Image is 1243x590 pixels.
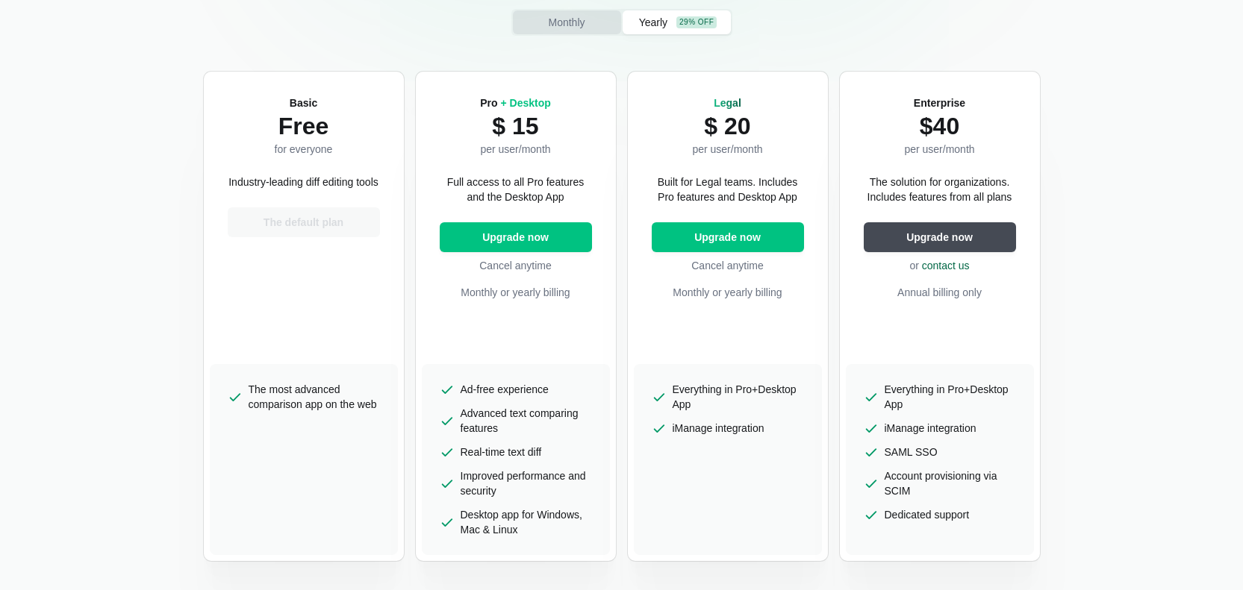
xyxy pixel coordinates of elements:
p: Cancel anytime [440,258,592,273]
p: per user/month [692,142,762,157]
div: 29% off [676,16,717,28]
p: Full access to all Pro features and the Desktop App [440,175,592,204]
span: Monthly [545,15,588,30]
span: Everything in Pro+Desktop App [885,382,1016,412]
span: Everything in Pro+Desktop App [673,382,804,412]
span: Improved performance and security [461,468,592,498]
button: Upgrade now [440,222,592,252]
button: Upgrade now [652,222,804,252]
p: Cancel anytime [652,258,804,273]
span: Yearly [636,15,670,30]
span: Upgrade now [903,230,976,245]
p: $40 [904,110,974,142]
p: per user/month [904,142,974,157]
span: The most advanced comparison app on the web [249,382,380,412]
p: Monthly or yearly billing [652,285,804,300]
span: The default plan [261,215,346,230]
p: $ 20 [692,110,762,142]
span: iManage integration [885,421,976,436]
button: Monthly [513,10,621,34]
p: for everyone [275,142,333,157]
h2: Pro [480,95,551,110]
span: Ad-free experience [461,382,549,397]
span: Upgrade now [691,230,764,245]
span: iManage integration [673,421,764,436]
span: Advanced text comparing features [461,406,592,436]
p: Monthly or yearly billing [440,285,592,300]
span: Real-time text diff [461,445,542,459]
p: $ 15 [480,110,551,142]
p: or [864,258,1016,273]
button: Yearly29% off [623,10,731,34]
p: per user/month [480,142,551,157]
button: The default plan [228,207,380,237]
button: Upgrade now [864,222,1016,252]
a: contact us [922,260,970,272]
span: Account provisioning via SCIM [885,468,1016,498]
p: Free [275,110,333,142]
h2: Basic [275,95,333,110]
span: Dedicated support [885,507,970,522]
span: Upgrade now [479,230,552,245]
span: SAML SSO [885,445,938,459]
p: Annual billing only [864,285,1016,300]
span: Legal [714,97,741,109]
span: + Desktop [500,97,550,109]
p: Built for Legal teams. Includes Pro features and Desktop App [652,175,804,204]
h2: Enterprise [904,95,974,110]
p: Industry-leading diff editing tools [228,175,378,189]
span: Desktop app for Windows, Mac & Linux [461,507,592,537]
p: The solution for organizations. Includes features from all plans [864,175,1016,204]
